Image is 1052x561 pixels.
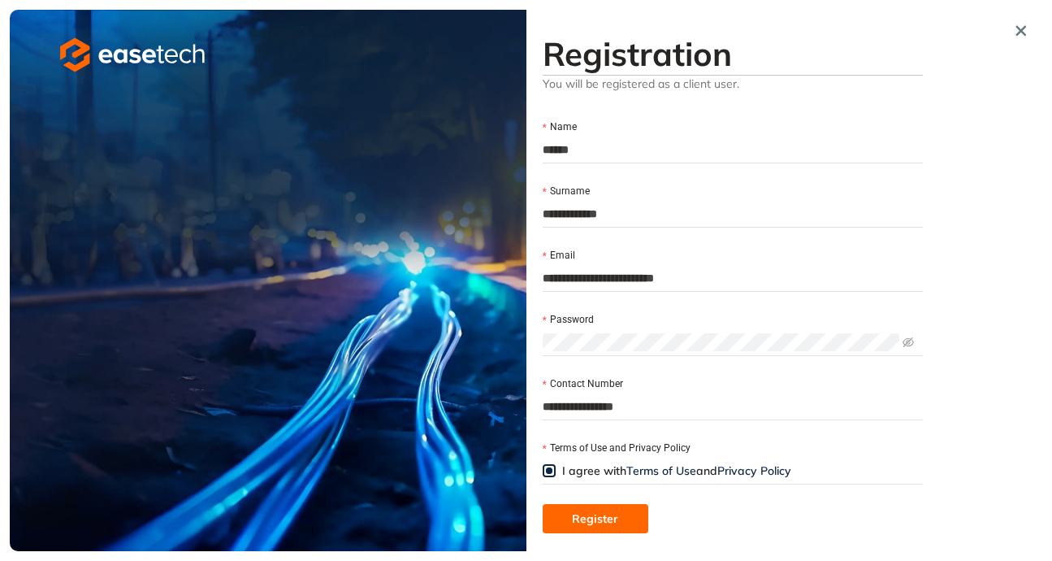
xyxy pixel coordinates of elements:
[543,394,923,419] input: Contact Number
[543,120,577,135] label: Name
[543,184,590,199] label: Surname
[10,10,526,551] img: cover image
[543,248,575,263] label: Email
[543,441,691,456] label: Terms of Use and Privacy Policy
[543,137,923,162] input: Name
[626,463,696,478] a: Terms of Use
[543,266,923,290] input: Email
[903,337,914,348] span: eye-invisible
[543,76,923,91] span: You will be registered as a client user.
[562,463,791,478] span: I agree with and
[543,312,594,328] label: Password
[543,333,899,351] input: Password
[543,34,923,73] h2: Registration
[543,202,923,226] input: Surname
[543,504,648,533] button: Register
[717,463,791,478] a: Privacy Policy
[543,376,623,392] label: Contact Number
[572,510,618,528] span: Register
